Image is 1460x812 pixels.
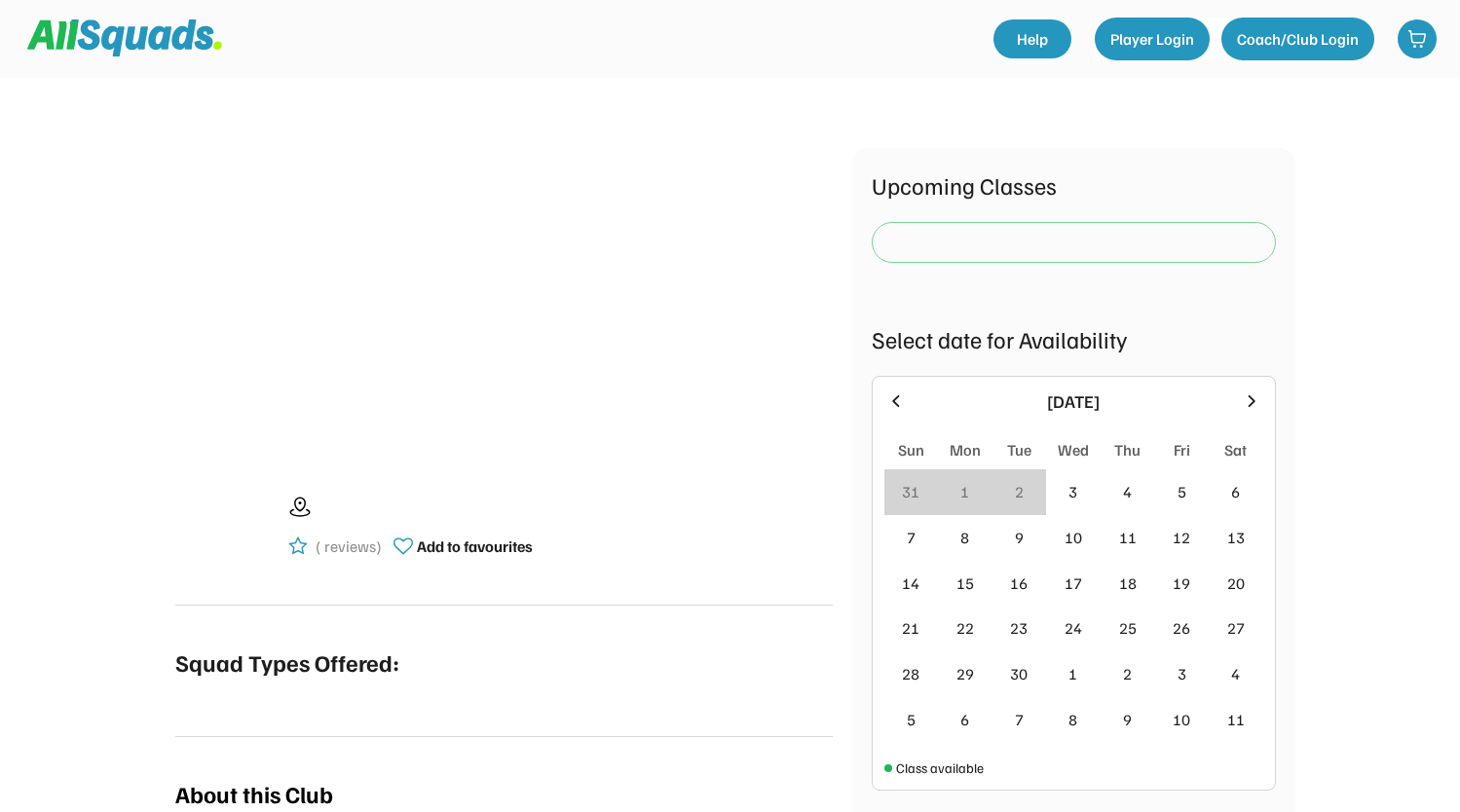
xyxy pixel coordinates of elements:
[1407,29,1427,49] img: shopping-cart-01%20%281%29.svg
[1007,438,1031,461] div: Tue
[898,438,924,461] div: Sun
[1010,662,1028,685] div: 30
[907,526,916,549] div: 7
[1227,616,1245,640] div: 27
[1114,438,1141,461] div: Thu
[316,535,382,558] div: ( reviews)
[1221,18,1374,60] button: Coach/Club Login
[1068,708,1077,731] div: 8
[175,776,333,811] div: About this Club
[1123,708,1132,731] div: 9
[902,480,919,503] div: 31
[1010,572,1028,595] div: 16
[917,388,1230,415] div: [DATE]
[960,480,969,503] div: 1
[902,662,919,685] div: 28
[1068,480,1077,503] div: 3
[1173,708,1190,731] div: 10
[1068,662,1077,685] div: 1
[1173,616,1190,640] div: 26
[950,438,981,461] div: Mon
[896,757,984,778] div: Class available
[902,572,919,595] div: 14
[27,19,222,56] img: Squad%20Logo.svg
[1227,708,1245,731] div: 11
[1123,480,1132,503] div: 4
[1119,616,1137,640] div: 25
[902,616,919,640] div: 21
[960,708,969,731] div: 6
[1058,438,1089,461] div: Wed
[993,19,1071,58] a: Help
[956,572,974,595] div: 15
[1015,708,1024,731] div: 7
[956,616,974,640] div: 22
[1227,572,1245,595] div: 20
[1095,18,1210,60] button: Player Login
[1010,616,1028,640] div: 23
[1231,480,1240,503] div: 6
[1173,526,1190,549] div: 12
[1231,662,1240,685] div: 4
[907,708,916,731] div: 5
[956,662,974,685] div: 29
[1178,662,1186,685] div: 3
[1173,572,1190,595] div: 19
[1065,572,1082,595] div: 17
[1224,438,1247,461] div: Sat
[1015,526,1024,549] div: 9
[175,478,273,575] img: yH5BAEAAAAALAAAAAABAAEAAAIBRAA7
[872,321,1276,356] div: Select date for Availability
[960,526,969,549] div: 8
[236,148,771,439] img: yH5BAEAAAAALAAAAAABAAEAAAIBRAA7
[175,645,399,680] div: Squad Types Offered:
[1174,438,1190,461] div: Fri
[1065,526,1082,549] div: 10
[1119,572,1137,595] div: 18
[1123,662,1132,685] div: 2
[1015,480,1024,503] div: 2
[417,535,533,558] div: Add to favourites
[872,167,1276,203] div: Upcoming Classes
[1227,526,1245,549] div: 13
[1065,616,1082,640] div: 24
[1119,526,1137,549] div: 11
[1178,480,1186,503] div: 5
